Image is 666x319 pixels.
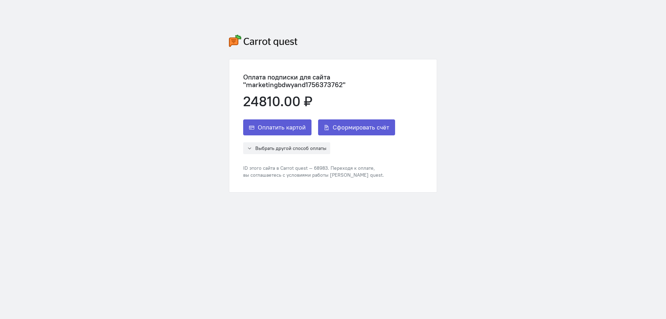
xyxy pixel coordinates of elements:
[333,123,389,132] span: Сформировать счёт
[258,123,306,132] span: Оплатить картой
[243,165,423,178] div: ID этого сайта в Carrot quest — 68983. Переходя к оплате, вы соглашаетесь с условиями работы [PER...
[318,119,395,135] button: Сформировать счёт
[255,145,326,151] span: Выбрать другой способ оплаты
[243,94,423,109] div: 24810.00 ₽
[243,142,330,154] button: Выбрать другой способ оплаты
[243,73,423,89] div: Оплата подписки для сайта "marketingbdwyand1756373762"
[229,35,298,47] img: carrot-quest-logo.svg
[243,119,311,135] button: Оплатить картой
